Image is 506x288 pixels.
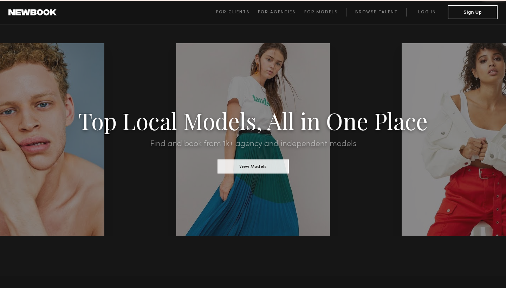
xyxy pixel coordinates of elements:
[216,8,258,17] a: For Clients
[258,8,304,17] a: For Agencies
[448,5,498,19] button: Sign Up
[38,140,468,148] h2: Find and book from 1k+ agency and independent models
[218,159,289,174] button: View Models
[346,8,406,17] a: Browse Talent
[258,10,296,14] span: For Agencies
[304,10,338,14] span: For Models
[406,8,448,17] a: Log in
[38,110,468,131] h1: Top Local Models, All in One Place
[216,10,249,14] span: For Clients
[304,8,346,17] a: For Models
[218,162,289,170] a: View Models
